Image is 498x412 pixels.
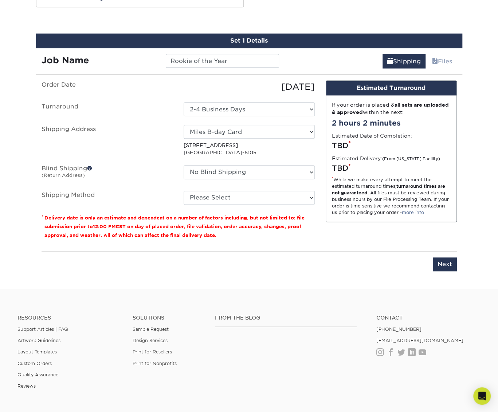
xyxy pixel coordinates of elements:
div: [DATE] [178,80,320,94]
div: Estimated Turnaround [326,81,456,95]
label: Shipping Method [36,191,178,205]
a: Layout Templates [17,349,57,354]
a: Reviews [17,383,36,388]
a: Sample Request [133,326,169,332]
div: Open Intercom Messenger [473,387,491,405]
label: Turnaround [36,102,178,116]
a: [EMAIL_ADDRESS][DOMAIN_NAME] [376,338,463,343]
h4: Solutions [133,315,204,321]
a: Print for Nonprofits [133,360,177,366]
small: (Return Address) [42,173,85,178]
label: Estimated Date of Completion: [332,132,412,139]
a: Quality Assurance [17,372,58,377]
label: Estimated Delivery: [332,155,440,162]
div: 2 hours 2 minutes [332,118,451,128]
div: Set 1 Details [36,33,462,48]
a: Custom Orders [17,360,52,366]
h4: From the Blog [215,315,357,321]
a: Print for Resellers [133,349,172,354]
div: TBD [332,140,451,151]
a: Design Services [133,338,168,343]
strong: Job Name [42,55,89,66]
a: Shipping [383,54,426,68]
input: Next [433,257,457,271]
small: Delivery date is only an estimate and dependent on a number of factors including, but not limited... [44,215,305,238]
label: Blind Shipping [36,165,178,182]
div: TBD [332,163,451,174]
span: 12:00 PM [93,224,116,229]
span: files [432,58,438,65]
iframe: Google Customer Reviews [2,390,62,409]
small: (From [US_STATE] Facility) [382,157,440,161]
span: shipping [387,58,393,65]
input: Enter a job name [166,54,279,68]
div: If your order is placed & within the next: [332,101,451,116]
a: more info [402,210,424,215]
a: [PHONE_NUMBER] [376,326,421,332]
a: Artwork Guidelines [17,338,60,343]
strong: turnaround times are not guaranteed [332,183,445,195]
label: Order Date [36,80,178,94]
a: Files [427,54,457,68]
p: [STREET_ADDRESS] [GEOGRAPHIC_DATA]-6105 [184,142,315,157]
div: While we make every attempt to meet the estimated turnaround times; . All files must be reviewed ... [332,177,451,216]
a: Support Articles | FAQ [17,326,68,332]
h4: Resources [17,315,122,321]
label: Shipping Address [36,125,178,157]
a: Contact [376,315,481,321]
